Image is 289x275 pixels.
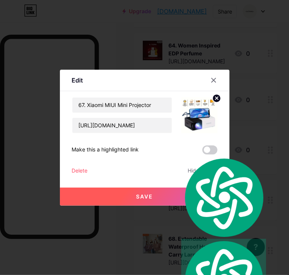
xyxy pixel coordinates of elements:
div: Delete [72,167,88,176]
div: Edit [72,76,83,85]
img: link_thumbnail [181,97,217,133]
button: Save [60,188,229,206]
input: Title [72,98,172,113]
input: URL [72,118,172,133]
div: Make this a highlighted link [72,145,139,154]
span: Save [136,193,153,200]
